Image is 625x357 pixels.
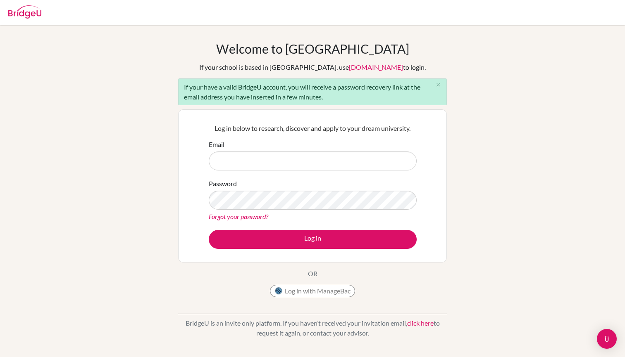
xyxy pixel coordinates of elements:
label: Password [209,179,237,189]
img: Bridge-U [8,5,41,19]
p: Log in below to research, discover and apply to your dream university. [209,123,417,133]
button: Close [430,79,446,91]
p: OR [308,269,317,279]
h1: Welcome to [GEOGRAPHIC_DATA] [216,41,409,56]
label: Email [209,139,224,149]
button: Log in with ManageBac [270,285,355,297]
a: click here [407,319,434,327]
i: close [435,82,441,88]
p: BridgeU is an invite only platform. If you haven’t received your invitation email, to request it ... [178,318,447,338]
a: Forgot your password? [209,213,268,220]
div: If your have a valid BridgeU account, you will receive a password recovery link at the email addr... [178,78,447,105]
div: Open Intercom Messenger [597,329,617,349]
button: Log in [209,230,417,249]
a: [DOMAIN_NAME] [349,63,403,71]
div: If your school is based in [GEOGRAPHIC_DATA], use to login. [199,62,426,72]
